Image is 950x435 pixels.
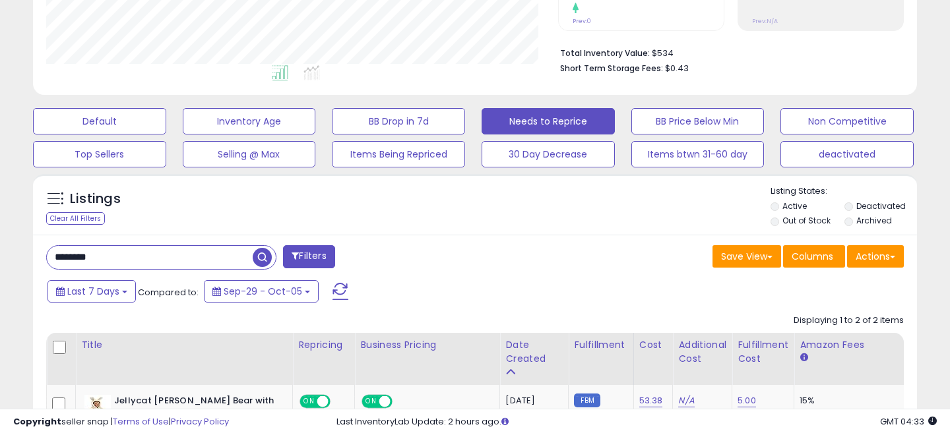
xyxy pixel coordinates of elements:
button: Filters [283,245,334,268]
strong: Copyright [13,415,61,428]
button: Top Sellers [33,141,166,167]
div: Fulfillment Cost [738,338,788,366]
a: Terms of Use [113,415,169,428]
button: Columns [783,245,845,268]
div: Displaying 1 to 2 of 2 items [794,314,904,327]
button: Default [33,108,166,134]
div: seller snap | | [13,416,229,428]
div: Cost [639,338,668,352]
button: 30 Day Decrease [482,141,615,167]
p: Listing States: [771,185,918,198]
button: Items Being Repriced [332,141,465,167]
small: FBM [574,393,600,407]
button: Sep-29 - Oct-05 [204,280,319,303]
button: Needs to Reprice [482,108,615,134]
button: deactivated [780,141,914,167]
button: Selling @ Max [183,141,316,167]
div: 15% [800,395,909,407]
a: N/A [678,394,694,407]
span: 2025-10-13 04:33 GMT [880,415,937,428]
div: [DATE] [505,395,558,407]
small: Prev: N/A [752,17,778,25]
div: Additional Cost [678,338,726,366]
b: Total Inventory Value: [560,47,650,59]
button: Inventory Age [183,108,316,134]
span: Sep-29 - Oct-05 [224,285,302,298]
a: 5.00 [738,394,756,407]
button: BB Drop in 7d [332,108,465,134]
button: BB Price Below Min [631,108,765,134]
div: Fulfillment [574,338,627,352]
div: Title [81,338,287,352]
b: Short Term Storage Fees: [560,63,663,74]
img: 41ATnzpNshL._SL40_.jpg [84,395,111,421]
div: Clear All Filters [46,212,105,225]
span: $0.43 [665,62,689,74]
label: Active [782,200,807,212]
button: Last 7 Days [47,280,136,303]
span: Last 7 Days [67,285,119,298]
button: Items btwn 31-60 day [631,141,765,167]
label: Deactivated [856,200,906,212]
span: Compared to: [138,286,199,299]
button: Save View [712,245,781,268]
div: Repricing [298,338,349,352]
li: $534 [560,44,894,60]
label: Archived [856,215,892,226]
label: Out of Stock [782,215,831,226]
h5: Listings [70,190,121,208]
a: Privacy Policy [171,415,229,428]
small: Amazon Fees. [800,352,807,364]
button: Non Competitive [780,108,914,134]
button: Actions [847,245,904,268]
div: Last InventoryLab Update: 2 hours ago. [336,416,937,428]
div: Amazon Fees [800,338,914,352]
a: 53.38 [639,394,663,407]
div: Business Pricing [360,338,494,352]
small: Prev: 0 [573,17,591,25]
span: Columns [792,250,833,263]
div: Date Created [505,338,563,366]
